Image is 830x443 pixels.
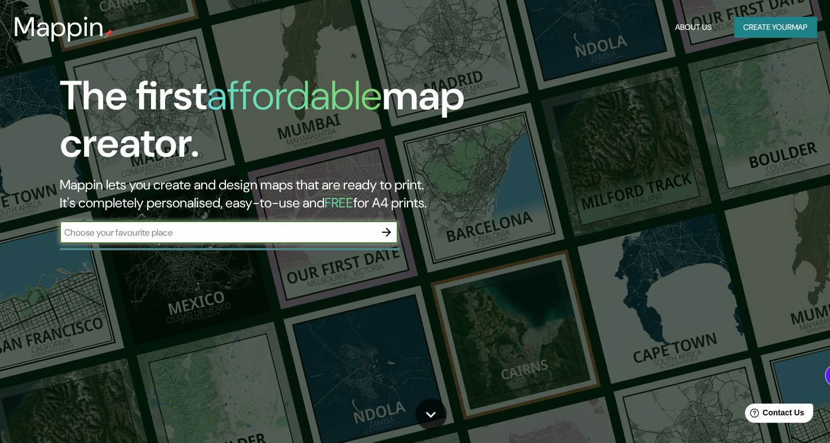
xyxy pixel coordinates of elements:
h1: affordable [207,69,382,122]
iframe: Help widget launcher [730,399,818,431]
button: Create yourmap [734,17,816,38]
h5: FREE [325,194,353,211]
h1: The first map creator. [60,72,475,176]
img: mappin-pin [104,29,113,38]
h2: Mappin lets you create and design maps that are ready to print. It's completely personalised, eas... [60,176,475,212]
h3: Mappin [14,11,104,43]
button: About Us [671,17,716,38]
input: Choose your favourite place [60,226,375,239]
